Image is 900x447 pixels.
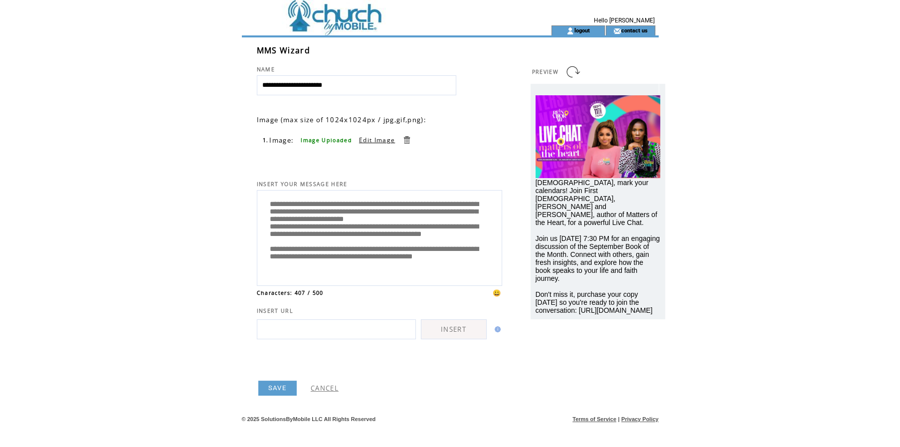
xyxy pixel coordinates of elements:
a: Edit Image [359,136,395,144]
span: Characters: 407 / 500 [257,289,324,296]
a: Terms of Service [572,416,616,422]
span: MMS Wizard [257,45,310,56]
a: CANCEL [311,384,339,393]
span: Image Uploaded [301,137,352,144]
a: contact us [621,27,647,33]
span: NAME [257,66,275,73]
span: © 2025 SolutionsByMobile LLC All Rights Reserved [242,416,376,422]
span: | [618,416,619,422]
span: Hello [PERSON_NAME] [594,17,655,24]
span: [DEMOGRAPHIC_DATA], mark your calendars! Join First [DEMOGRAPHIC_DATA], [PERSON_NAME] and [PERSON... [536,179,660,314]
span: 😀 [493,288,502,297]
a: Delete this item [402,135,411,145]
span: INSERT URL [257,307,293,314]
span: Image (max size of 1024x1024px / jpg,gif,png): [257,115,426,124]
span: PREVIEW [532,68,558,75]
img: contact_us_icon.gif [613,27,621,35]
a: SAVE [258,381,297,396]
a: logout [574,27,589,33]
span: Image: [269,136,294,145]
span: INSERT YOUR MESSAGE HERE [257,181,348,188]
a: Privacy Policy [621,416,659,422]
span: 1. [263,137,269,144]
img: help.gif [492,326,501,332]
a: INSERT [421,319,487,339]
img: account_icon.gif [566,27,574,35]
